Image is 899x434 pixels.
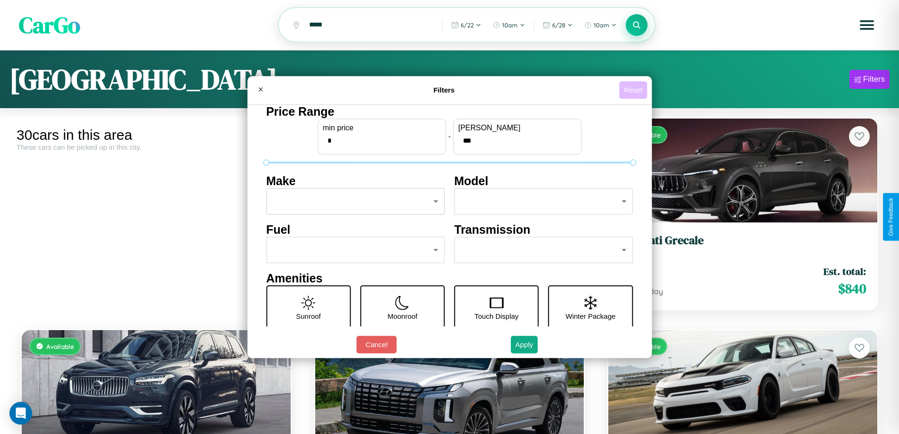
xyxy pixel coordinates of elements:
span: 6 / 22 [461,21,474,29]
div: Give Feedback [888,198,894,236]
h4: Filters [269,86,619,94]
h1: [GEOGRAPHIC_DATA] [9,60,277,99]
h4: Model [454,174,633,188]
button: Cancel [356,336,396,353]
p: Winter Package [566,310,616,323]
h4: Transmission [454,223,633,237]
span: 10am [594,21,609,29]
button: 10am [580,17,622,33]
h4: Amenities [266,272,633,285]
button: 10am [488,17,530,33]
div: 30 cars in this area [17,127,296,143]
button: Open menu [854,12,880,38]
div: Filters [863,75,885,84]
p: Moonroof [387,310,417,323]
button: Reset [619,81,647,99]
h4: Fuel [266,223,445,237]
button: Apply [511,336,538,353]
label: [PERSON_NAME] [458,124,576,132]
span: 6 / 28 [552,21,565,29]
h3: Maserati Grecale [620,234,866,247]
a: Maserati Grecale2022 [620,234,866,257]
label: min price [323,124,441,132]
span: Est. total: [823,264,866,278]
h4: Make [266,174,445,188]
p: Sunroof [296,310,321,323]
button: Filters [849,70,890,89]
div: These cars can be picked up in this city. [17,143,296,151]
span: 10am [502,21,518,29]
span: Available [46,342,74,350]
p: Touch Display [474,310,518,323]
span: $ 840 [838,279,866,298]
button: 6/22 [446,17,486,33]
button: 6/28 [538,17,578,33]
div: Open Intercom Messenger [9,402,32,425]
p: - [448,130,451,143]
span: CarGo [19,9,80,41]
span: / day [643,287,663,296]
h4: Price Range [266,105,633,119]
